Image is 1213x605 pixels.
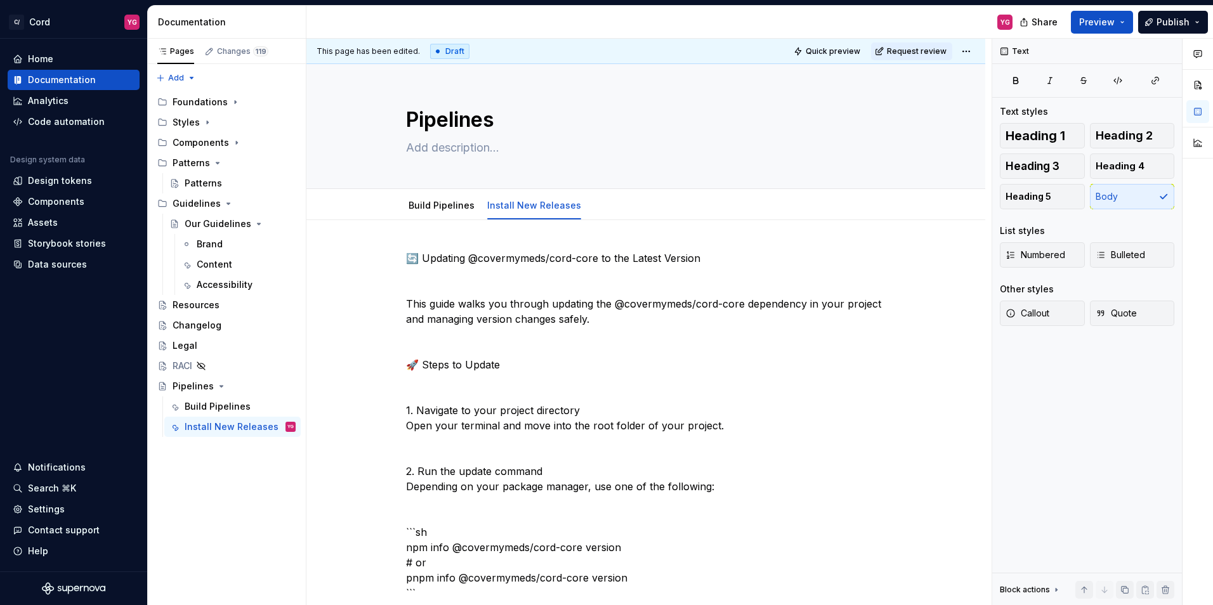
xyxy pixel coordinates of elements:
[152,356,301,376] a: RACI
[185,218,251,230] div: Our Guidelines
[185,177,222,190] div: Patterns
[1000,184,1085,209] button: Heading 5
[185,420,279,433] div: Install New Releases
[1157,16,1190,29] span: Publish
[1079,16,1115,29] span: Preview
[168,73,184,83] span: Add
[173,157,210,169] div: Patterns
[173,319,221,332] div: Changelog
[1090,123,1175,148] button: Heading 2
[164,173,301,193] a: Patterns
[152,69,200,87] button: Add
[173,136,229,149] div: Components
[1006,160,1059,172] span: Heading 3
[1000,301,1085,326] button: Callout
[128,17,137,27] div: YG
[8,254,140,275] a: Data sources
[10,155,85,165] div: Design system data
[430,44,469,59] div: Draft
[1090,153,1175,179] button: Heading 4
[871,42,952,60] button: Request review
[1071,11,1133,34] button: Preview
[8,541,140,561] button: Help
[173,197,221,210] div: Guidelines
[1096,160,1144,172] span: Heading 4
[8,91,140,111] a: Analytics
[28,524,100,537] div: Contact support
[152,92,301,112] div: Foundations
[317,46,420,56] span: This page has been edited.
[1006,129,1065,142] span: Heading 1
[1096,129,1153,142] span: Heading 2
[1000,581,1061,599] div: Block actions
[28,461,86,474] div: Notifications
[197,238,223,250] div: Brand
[1000,105,1048,118] div: Text styles
[176,234,301,254] a: Brand
[1013,11,1066,34] button: Share
[1000,585,1050,595] div: Block actions
[164,396,301,417] a: Build Pipelines
[887,46,947,56] span: Request review
[28,216,58,229] div: Assets
[28,237,106,250] div: Storybook stories
[176,275,301,295] a: Accessibility
[1090,301,1175,326] button: Quote
[8,233,140,254] a: Storybook stories
[1000,283,1054,296] div: Other styles
[197,278,252,291] div: Accessibility
[1000,242,1085,268] button: Numbered
[1000,224,1045,237] div: List styles
[482,192,586,218] div: Install New Releases
[176,254,301,275] a: Content
[217,46,268,56] div: Changes
[28,174,92,187] div: Design tokens
[173,380,214,393] div: Pipelines
[28,94,69,107] div: Analytics
[8,112,140,132] a: Code automation
[8,478,140,498] button: Search ⌘K
[28,74,96,86] div: Documentation
[1006,307,1049,320] span: Callout
[253,46,268,56] span: 119
[173,299,220,311] div: Resources
[152,315,301,335] a: Changelog
[173,116,200,129] div: Styles
[28,115,105,128] div: Code automation
[152,153,301,173] div: Patterns
[164,214,301,234] a: Our Guidelines
[806,46,860,56] span: Quick preview
[1000,153,1085,179] button: Heading 3
[3,8,145,36] button: C/CordYG
[28,195,84,208] div: Components
[173,339,197,352] div: Legal
[9,15,24,30] div: C/
[152,92,301,437] div: Page tree
[157,46,194,56] div: Pages
[8,171,140,191] a: Design tokens
[8,212,140,233] a: Assets
[403,192,480,218] div: Build Pipelines
[403,105,883,135] textarea: Pipelines
[29,16,50,29] div: Cord
[28,53,53,65] div: Home
[164,417,301,437] a: Install New ReleasesYG
[152,295,301,315] a: Resources
[1006,190,1051,203] span: Heading 5
[1138,11,1208,34] button: Publish
[487,200,581,211] a: Install New Releases
[197,258,232,271] div: Content
[1096,249,1145,261] span: Bulleted
[152,112,301,133] div: Styles
[8,520,140,540] button: Contact support
[790,42,866,60] button: Quick preview
[1090,242,1175,268] button: Bulleted
[42,582,105,595] svg: Supernova Logo
[173,96,228,108] div: Foundations
[28,545,48,557] div: Help
[152,376,301,396] a: Pipelines
[1096,307,1137,320] span: Quote
[152,193,301,214] div: Guidelines
[287,420,294,433] div: YG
